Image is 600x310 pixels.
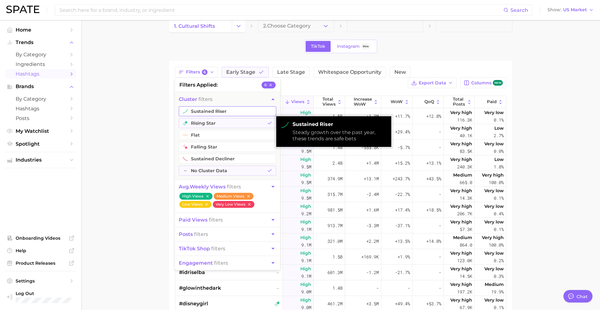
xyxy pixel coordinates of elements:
[300,218,311,226] span: High
[175,249,506,265] button: #cubano–High9.1m1.5b+169.9k+1.9%-Very high123.0kVery low0.2%
[494,226,504,233] span: 0.1%
[16,40,66,45] span: Trends
[179,201,212,208] button: Low Views
[450,109,472,116] span: Very high
[460,226,472,233] span: 57.3k
[6,6,39,13] img: SPATE
[475,96,506,108] button: Paid
[5,69,76,79] a: Hashtags
[450,265,472,272] span: Very high
[291,99,304,104] span: Views
[439,253,441,261] span: -
[179,260,213,266] span: engagement
[175,180,280,194] button: avg.weekly views filters
[412,96,444,108] button: QoQ
[16,141,66,147] span: Spotlight
[183,109,188,114] img: tiktok sustained riser
[262,82,276,88] button: 6
[179,96,197,102] span: cluster
[300,281,311,288] span: High
[179,260,228,266] span: filters
[395,128,410,136] span: +29.4%
[494,272,504,280] span: 0.3%
[327,222,342,229] span: 913.7m
[179,154,276,164] button: sustained decliner
[482,234,504,241] span: Very high
[439,128,441,136] span: -
[175,92,280,106] button: cluster filters
[327,206,342,214] span: 981.5m
[484,202,504,210] span: Very low
[484,109,504,116] span: Very low
[300,171,311,179] span: High
[281,121,289,129] img: sustained riser
[183,144,188,149] img: tiktok falling star
[169,20,232,32] a: 1. cultural shifts
[485,281,504,288] span: Medium
[292,121,386,127] strong: sustained riser
[179,269,205,276] span: #idriselba
[450,156,472,163] span: Very high
[300,202,311,210] span: High
[354,97,372,107] span: Increase WoW
[510,7,528,13] span: Search
[318,70,381,75] span: Whitespace Opportunity
[179,193,212,200] button: High Views
[179,231,208,237] span: filters
[175,256,280,270] button: engagement filters
[179,231,193,237] span: posts
[5,258,76,268] a: Product Releases
[394,70,406,75] span: New
[179,246,210,252] span: TikTok shop
[450,249,472,257] span: Very high
[226,70,255,75] span: Early Stage
[460,132,472,139] span: 40.1k
[322,97,336,107] span: Total Views
[546,6,595,14] button: ShowUS Market
[277,269,279,276] span: –
[397,253,410,261] span: +1.9%
[460,147,472,155] span: 83.5k
[300,234,311,241] span: High
[175,280,506,296] button: #glowinthedark–High9.0m1.4b---Very high197.2kMedium19.9%
[179,300,208,307] span: #disneygirl
[202,69,207,75] span: 6
[175,187,506,202] button: #forkyeah–High9.5m315.7m-2.4m-22.7%-Very high14.3kVery low0.1%
[439,144,441,151] span: -
[487,99,497,104] span: Paid
[407,284,410,292] span: -
[179,130,276,140] button: flat
[277,70,305,75] span: Late Stage
[301,163,311,171] span: 9.5m
[364,175,379,182] span: +13.1m
[366,112,379,120] span: +1.3m
[306,41,331,52] a: TikTok
[493,80,503,86] span: new
[175,265,506,280] button: #idriselba–High9.1m601.3m-1.2m-21.7%-Very high14.5kVery low0.3%
[179,106,276,116] button: sustained riser
[489,179,504,186] span: 100.0%
[16,106,66,112] span: Hashtags
[16,115,66,121] span: Posts
[484,187,504,194] span: Very low
[311,44,325,49] span: TikTok
[426,206,441,214] span: +18.5%
[450,124,472,132] span: Very high
[5,276,76,286] a: Settings
[484,296,504,304] span: Very low
[5,155,76,165] button: Industries
[395,269,410,276] span: -21.7%
[426,300,441,307] span: +53.7%
[5,139,76,149] a: Spotlight
[408,77,457,88] button: Export Data
[426,159,441,167] span: +13.1%
[395,206,410,214] span: +17.4%
[395,112,410,120] span: +11.7%
[174,23,215,29] span: 1. cultural shifts
[232,20,245,32] button: Change Category
[439,269,441,276] span: -
[494,210,504,217] span: 0.4%
[283,96,314,108] button: Views
[301,288,311,296] span: 9.0m
[376,284,379,292] span: -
